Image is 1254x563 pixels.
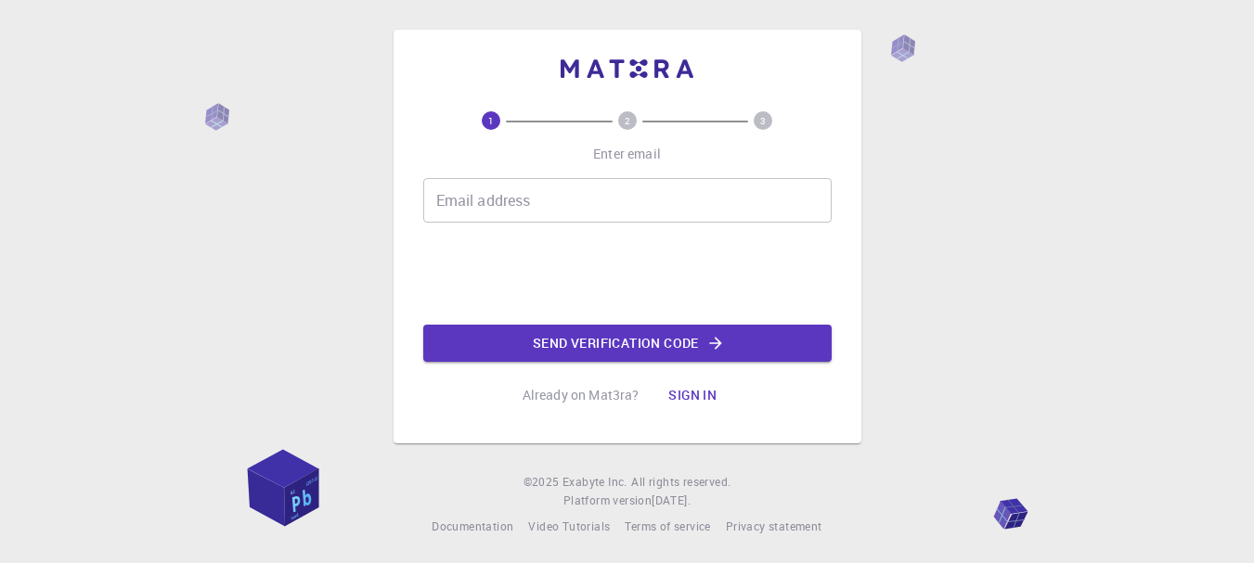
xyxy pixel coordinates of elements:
[432,518,513,536] a: Documentation
[625,518,710,533] span: Terms of service
[562,473,627,492] a: Exabyte Inc.
[486,237,769,310] iframe: reCAPTCHA
[523,386,640,404] p: Already on Mat3ra?
[631,473,730,492] span: All rights reserved.
[726,518,822,533] span: Privacy statement
[488,114,494,127] text: 1
[652,493,691,507] span: [DATE] .
[652,492,691,510] a: [DATE].
[760,114,766,127] text: 3
[593,145,661,163] p: Enter email
[432,518,513,533] span: Documentation
[726,518,822,536] a: Privacy statement
[423,325,832,362] button: Send verification code
[653,377,731,414] button: Sign in
[528,518,610,533] span: Video Tutorials
[625,114,630,127] text: 2
[563,492,652,510] span: Platform version
[524,473,562,492] span: © 2025
[528,518,610,536] a: Video Tutorials
[562,474,627,489] span: Exabyte Inc.
[625,518,710,536] a: Terms of service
